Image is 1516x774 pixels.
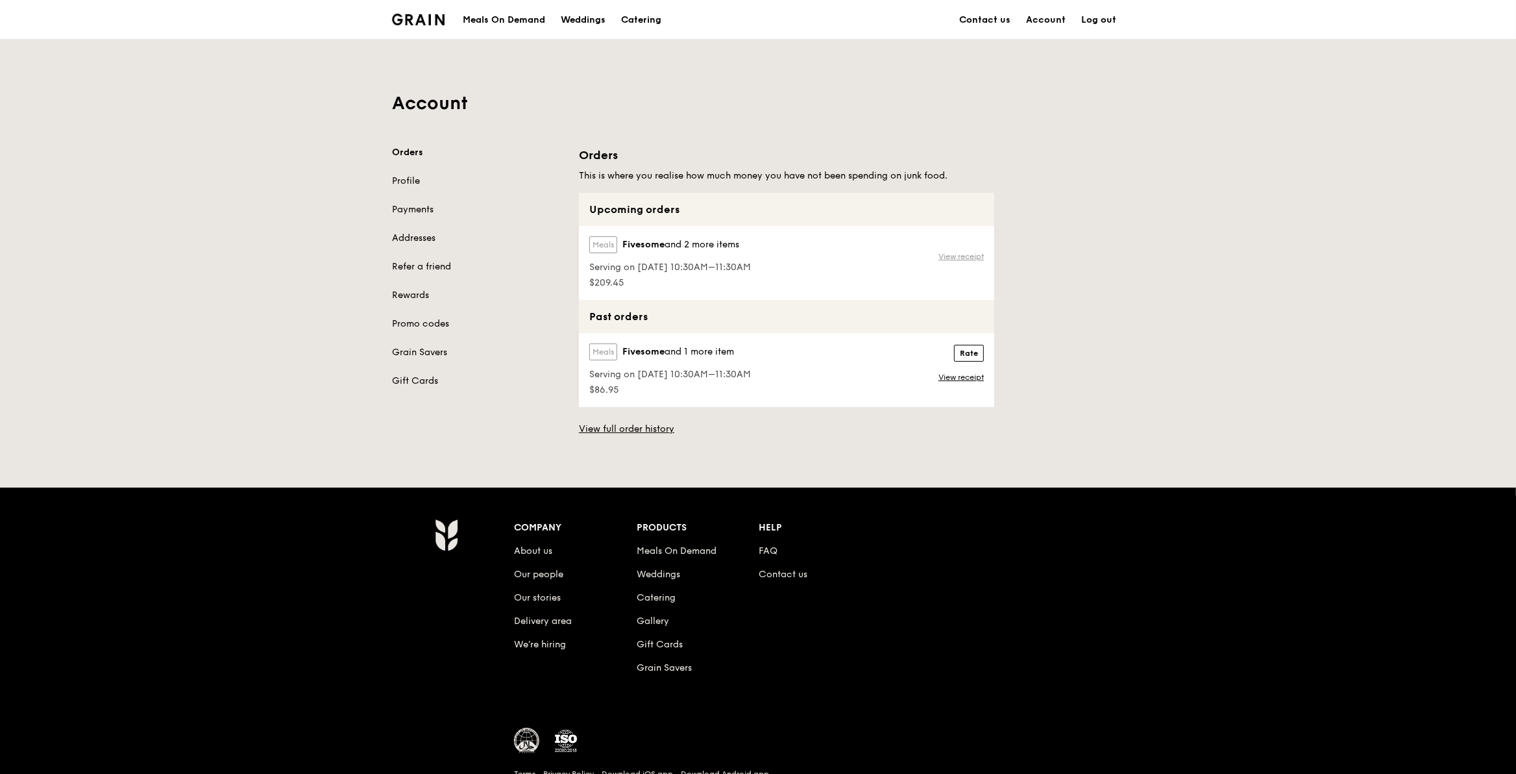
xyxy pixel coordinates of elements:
a: Weddings [637,569,680,580]
div: Past orders [579,300,994,333]
span: $86.95 [589,384,751,397]
a: Addresses [392,232,563,245]
a: Our people [514,569,563,580]
label: Meals [589,343,617,360]
a: Rewards [392,289,563,302]
label: Meals [589,236,617,253]
img: MUIS Halal Certified [514,728,540,754]
h1: Orders [579,146,994,164]
a: Delivery area [514,616,572,627]
div: Upcoming orders [579,193,994,226]
a: View full order history [579,423,674,436]
img: ISO Certified [553,728,579,754]
span: and 2 more items [665,239,739,250]
a: Catering [613,1,669,40]
div: Company [514,519,637,537]
a: Catering [637,592,676,603]
h5: This is where you realise how much money you have not been spending on junk food. [579,169,994,182]
span: and 1 more item [665,346,734,357]
a: Account [1018,1,1073,40]
span: $209.45 [589,277,751,290]
a: Refer a friend [392,260,563,273]
a: View receipt [938,251,984,262]
a: Log out [1073,1,1124,40]
h1: Account [392,92,1124,115]
div: Weddings [561,1,605,40]
a: Weddings [553,1,613,40]
img: Grain [392,14,445,25]
span: Serving on [DATE] 10:30AM–11:30AM [589,261,751,274]
a: Grain Savers [637,662,692,673]
a: Grain Savers [392,346,563,359]
span: Fivesome [622,238,665,251]
a: We’re hiring [514,639,566,650]
button: Rate [954,345,984,362]
a: Meals On Demand [637,545,716,556]
a: Profile [392,175,563,188]
a: Contact us [759,569,808,580]
a: Orders [392,146,563,159]
span: Serving on [DATE] 10:30AM–11:30AM [589,368,751,381]
a: Gift Cards [637,639,683,650]
a: Gallery [637,616,669,627]
a: Our stories [514,592,561,603]
a: Gift Cards [392,375,563,388]
div: Meals On Demand [463,1,545,40]
div: Catering [621,1,661,40]
div: Products [637,519,759,537]
a: View receipt [938,372,984,382]
a: Promo codes [392,318,563,331]
a: Contact us [951,1,1018,40]
a: Payments [392,203,563,216]
a: FAQ [759,545,778,556]
img: Grain [435,519,458,551]
div: Help [759,519,882,537]
span: Fivesome [622,345,665,358]
a: About us [514,545,552,556]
